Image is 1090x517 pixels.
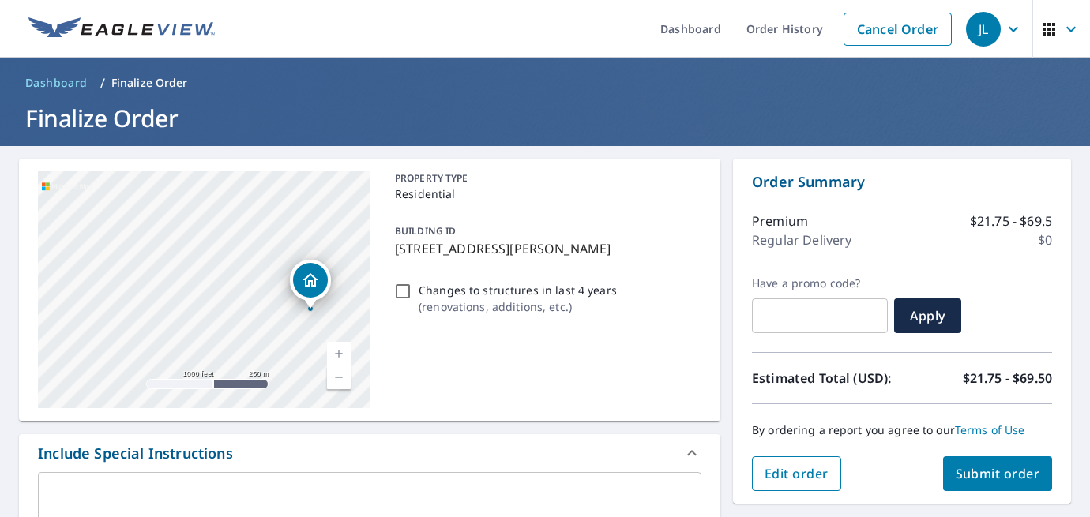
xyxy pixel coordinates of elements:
[752,230,851,249] p: Regular Delivery
[752,423,1052,437] p: By ordering a report you agree to our
[907,307,949,324] span: Apply
[970,212,1052,230] p: $21.75 - $69.5
[327,342,351,365] a: Current Level 15, Zoom In
[419,282,617,298] p: Changes to structures in last 4 years
[966,12,1001,47] div: JL
[111,75,188,91] p: Finalize Order
[28,17,215,41] img: EV Logo
[752,212,808,230] p: Premium
[19,70,94,96] a: Dashboard
[963,369,1052,388] p: $21.75 - $69.50
[943,456,1053,491] button: Submit order
[19,102,1071,134] h1: Finalize Order
[395,171,695,185] p: PROPERTY TYPE
[395,239,695,258] p: [STREET_ADDRESS][PERSON_NAME]
[955,422,1025,437] a: Terms of Use
[395,224,456,238] p: BUILDING ID
[419,298,617,315] p: ( renovations, additions, etc. )
[290,260,331,309] div: Dropped pin, building 1, Residential property, 176 W Forest St Milliken, CO 80543
[327,365,351,389] a: Current Level 15, Zoom Out
[894,298,961,333] button: Apply
[38,443,233,464] div: Include Special Instructions
[956,465,1040,482] span: Submit order
[752,456,841,491] button: Edit order
[752,369,902,388] p: Estimated Total (USD):
[100,73,105,92] li: /
[19,434,720,472] div: Include Special Instructions
[25,75,88,91] span: Dashboard
[752,171,1052,193] p: Order Summary
[765,465,829,482] span: Edit order
[1038,230,1052,249] p: $0
[752,276,888,290] label: Have a promo code?
[395,185,695,202] p: Residential
[844,13,952,46] a: Cancel Order
[19,70,1071,96] nav: breadcrumb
